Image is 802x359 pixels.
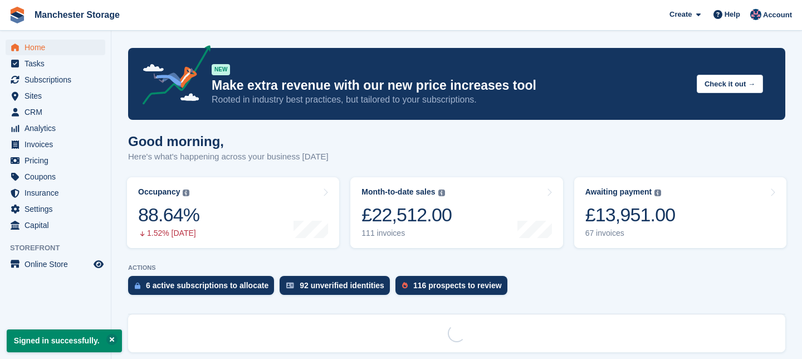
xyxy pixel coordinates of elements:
span: Online Store [25,256,91,272]
div: 92 unverified identities [300,281,384,290]
h1: Good morning, [128,134,329,149]
a: menu [6,201,105,217]
span: Coupons [25,169,91,185]
span: Sites [25,88,91,104]
div: 6 active subscriptions to allocate [146,281,268,290]
div: 116 prospects to review [413,281,502,290]
img: stora-icon-8386f47178a22dfd0bd8f6a31ec36ba5ce8667c1dd55bd0f319d3a0aa187defe.svg [9,7,26,23]
a: 116 prospects to review [395,276,513,300]
span: Capital [25,217,91,233]
a: menu [6,104,105,120]
a: 6 active subscriptions to allocate [128,276,280,300]
div: 1.52% [DATE] [138,229,199,238]
a: menu [6,56,105,71]
span: Analytics [25,120,91,136]
span: CRM [25,104,91,120]
span: Pricing [25,153,91,168]
a: menu [6,169,105,185]
span: Tasks [25,56,91,71]
a: Preview store [92,258,105,271]
div: 88.64% [138,203,199,226]
div: NEW [212,64,230,75]
div: Awaiting payment [585,187,652,197]
a: Awaiting payment £13,951.00 67 invoices [574,177,786,248]
div: Occupancy [138,187,180,197]
img: price-adjustments-announcement-icon-8257ccfd72463d97f412b2fc003d46551f7dbcb40ab6d574587a9cd5c0d94... [133,45,211,109]
a: menu [6,153,105,168]
img: verify_identity-adf6edd0f0f0b5bbfe63781bf79b02c33cf7c696d77639b501bdc392416b5a36.svg [286,282,294,289]
a: Month-to-date sales £22,512.00 111 invoices [350,177,563,248]
a: menu [6,137,105,152]
img: icon-info-grey-7440780725fd019a000dd9b08b2336e03edf1995a4989e88bcd33f0948082b44.svg [183,190,189,196]
div: £22,512.00 [361,203,452,226]
a: menu [6,185,105,201]
p: Rooted in industry best practices, but tailored to your subscriptions. [212,94,688,106]
div: 111 invoices [361,229,452,238]
span: Subscriptions [25,72,91,88]
a: menu [6,40,105,55]
a: menu [6,72,105,88]
span: Help [725,9,740,20]
div: 67 invoices [585,229,676,238]
div: Month-to-date sales [361,187,435,197]
p: Signed in successfully. [7,329,122,352]
button: Check it out → [697,75,763,93]
img: prospect-51fa495bee0391a8d652442698ab0144808aea92771e9ea1ae160a38d050c398.svg [402,282,408,289]
a: Occupancy 88.64% 1.52% [DATE] [127,177,339,248]
p: Here's what's happening across your business [DATE] [128,151,329,163]
span: Settings [25,201,91,217]
a: 92 unverified identities [280,276,395,300]
p: ACTIONS [128,264,785,271]
p: Make extra revenue with our new price increases tool [212,77,688,94]
span: Create [669,9,692,20]
span: Storefront [10,242,111,254]
div: £13,951.00 [585,203,676,226]
img: icon-info-grey-7440780725fd019a000dd9b08b2336e03edf1995a4989e88bcd33f0948082b44.svg [654,190,661,196]
a: menu [6,120,105,136]
span: Insurance [25,185,91,201]
a: menu [6,88,105,104]
span: Invoices [25,137,91,152]
img: active_subscription_to_allocate_icon-d502201f5373d7db506a760aba3b589e785aa758c864c3986d89f69b8ff3... [135,282,140,289]
span: Account [763,9,792,21]
span: Home [25,40,91,55]
img: icon-info-grey-7440780725fd019a000dd9b08b2336e03edf1995a4989e88bcd33f0948082b44.svg [438,190,445,196]
a: menu [6,217,105,233]
a: Manchester Storage [30,6,124,24]
a: menu [6,256,105,272]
